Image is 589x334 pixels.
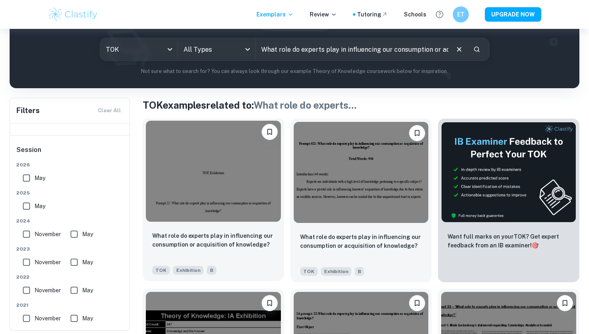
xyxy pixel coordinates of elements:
h6: Session [16,145,124,161]
h1: TOK examples related to: [143,98,579,112]
span: 2024 [16,217,124,225]
span: November [34,286,61,295]
button: Help and Feedback [433,8,446,21]
img: Thumbnail [441,122,576,223]
span: 2022 [16,273,124,281]
span: Exhibition [321,267,351,276]
p: Exemplars [256,10,294,19]
button: UPGRADE NOW [485,7,541,22]
button: Bookmark [409,125,425,141]
a: BookmarkWhat role do experts play in influencing our consumption or acquisition of knowledge?TOKE... [290,119,432,282]
span: What role do experts ... [254,99,357,111]
h6: Filters [16,105,40,116]
span: May [82,286,93,295]
a: BookmarkWhat role do experts play in influencing our consumption or acquisition of knowledge?TOKE... [143,119,284,282]
span: November [34,314,61,323]
button: Bookmark [262,295,278,311]
p: What role do experts play in influencing our consumption or acquisition of knowledge? [300,233,422,250]
span: November [34,258,61,267]
button: Bookmark [557,295,573,311]
a: Schools [404,10,426,19]
span: 2026 [16,161,124,168]
span: May [82,230,93,239]
span: May [82,258,93,267]
span: November [34,230,61,239]
button: Bookmark [262,124,278,140]
span: Exhibition [173,266,204,275]
span: May [34,202,45,211]
input: E.g. human science, ways of knowing, religious objects... [256,38,448,61]
span: May [34,174,45,182]
button: Clear [452,42,467,57]
img: Clastify logo [48,6,99,22]
div: TOK [100,38,178,61]
a: ThumbnailWant full marks on yourTOK? Get expert feedback from an IB examiner! [438,119,579,282]
img: TOK Exhibition example thumbnail: What role do experts play in influencing [146,121,281,222]
span: TOK [300,267,318,276]
p: Not sure what to search for? You can always look through our example Theory of Knowledge coursewo... [16,67,573,75]
img: TOK Exhibition example thumbnail: What role do experts play in influencing [294,122,429,223]
p: Review [310,10,337,19]
button: ET [453,6,469,22]
p: What role do experts play in influencing our consumption or acquisition of knowledge? [152,231,274,249]
a: Tutoring [357,10,388,19]
span: B [207,266,216,275]
span: 2021 [16,302,124,309]
span: May [82,314,93,323]
div: All Types [178,38,255,61]
span: 2023 [16,245,124,253]
button: Bookmark [409,295,425,311]
p: Want full marks on your TOK ? Get expert feedback from an IB examiner! [448,232,570,250]
span: B [355,267,364,276]
span: 🎯 [532,242,539,249]
span: TOK [152,266,170,275]
span: 2025 [16,189,124,196]
button: Search [470,43,484,56]
h6: ET [456,10,466,19]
